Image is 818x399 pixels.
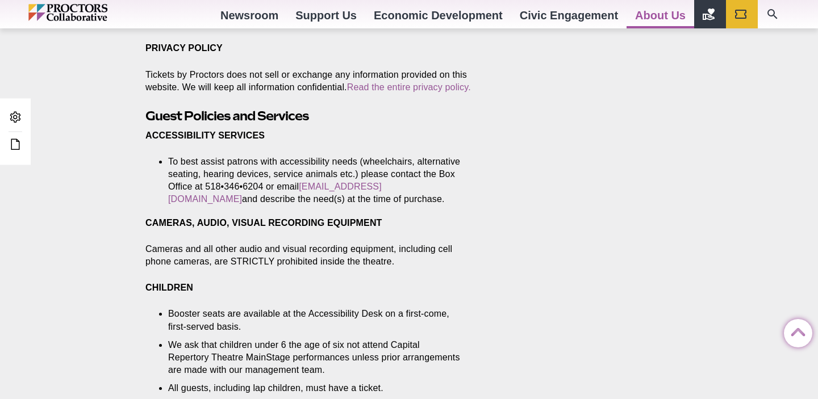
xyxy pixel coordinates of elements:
[168,156,462,205] li: To best assist patrons with accessibility needs (wheelchairs, alternative seating, hearing device...
[145,131,265,140] strong: ACCESSIBILITY SERVICES
[168,182,382,204] a: [EMAIL_ADDRESS][DOMAIN_NAME]
[145,107,479,125] h2: Guest Policies and Services
[145,218,382,228] strong: CAMERAS, AUDIO, VISUAL RECORDING EQUIPMENT
[168,339,462,376] li: We ask that children under 6 the age of six not attend Capital Repertory Theatre MainStage perfor...
[168,308,462,333] li: Booster seats are available at the Accessibility Desk on a first-come, first-served basis.
[347,82,471,92] a: Read the entire privacy policy.
[145,69,479,94] p: Tickets by Proctors does not sell or exchange any information provided on this website. We will k...
[145,283,193,292] strong: CHILDREN
[168,382,462,394] li: All guests, including lap children, must have a ticket.
[145,243,479,268] p: Cameras and all other audio and visual recording equipment, including cell phone cameras, are STR...
[6,107,25,128] a: Admin Area
[6,135,25,156] a: Edit this Post/Page
[145,43,223,53] strong: PRIVACY POLICY
[28,4,156,21] img: Proctors logo
[784,320,807,342] a: Back to Top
